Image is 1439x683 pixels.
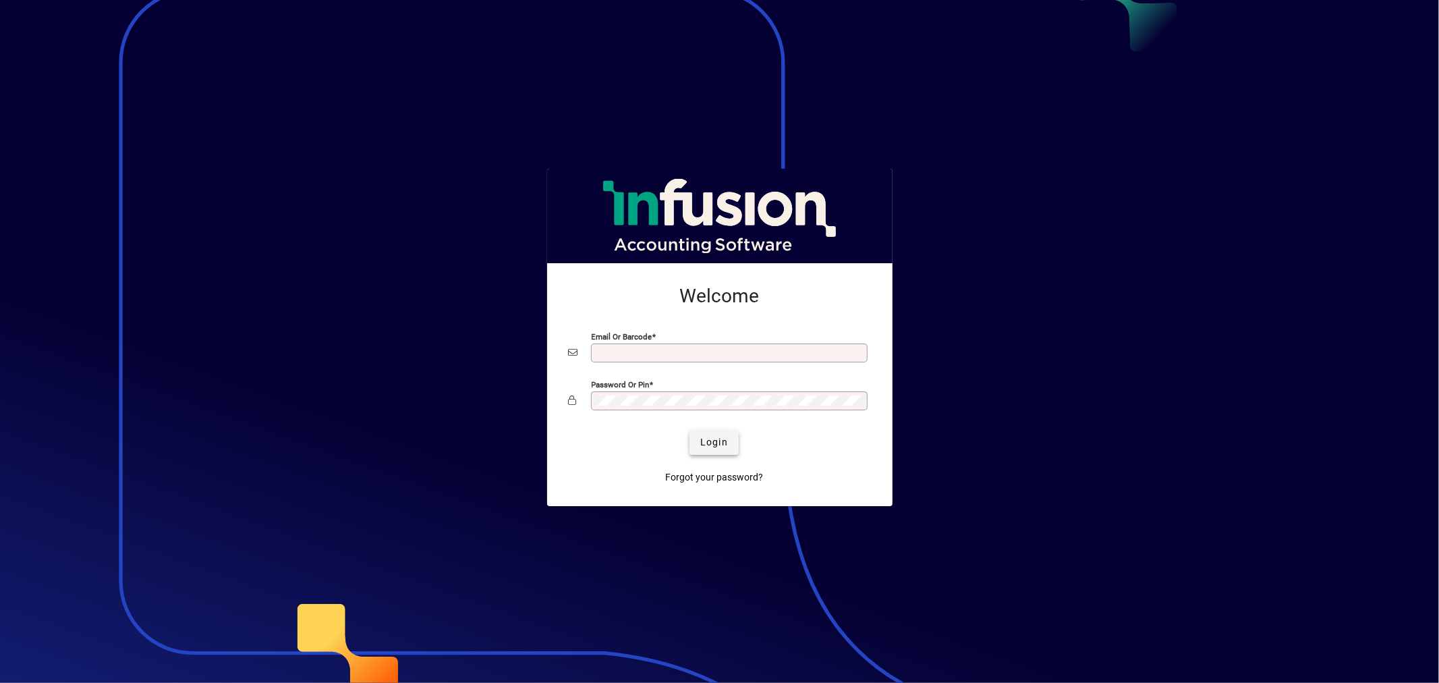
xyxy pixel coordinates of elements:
mat-label: Email or Barcode [592,331,652,341]
a: Forgot your password? [660,466,768,490]
button: Login [689,431,739,455]
span: Login [700,435,728,449]
span: Forgot your password? [665,470,763,485]
h2: Welcome [569,285,871,308]
mat-label: Password or Pin [592,379,650,389]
